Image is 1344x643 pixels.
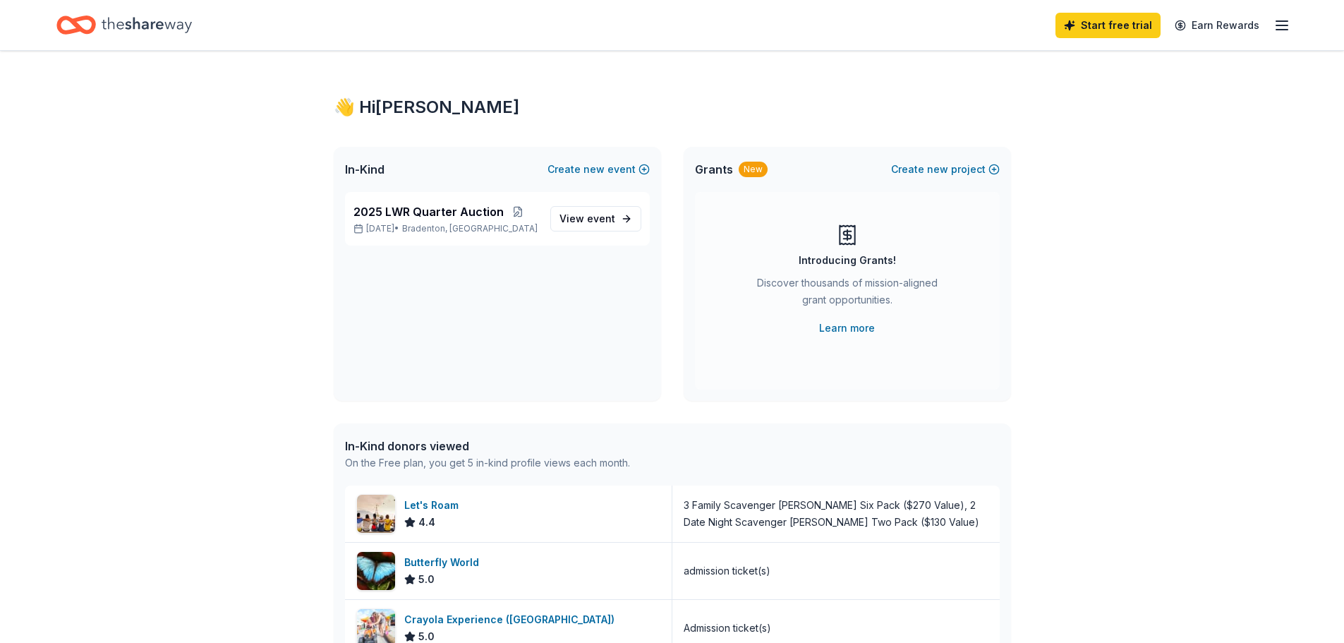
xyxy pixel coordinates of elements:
[334,96,1011,119] div: 👋 Hi [PERSON_NAME]
[402,223,538,234] span: Bradenton, [GEOGRAPHIC_DATA]
[353,203,504,220] span: 2025 LWR Quarter Auction
[404,554,485,571] div: Butterfly World
[345,161,385,178] span: In-Kind
[684,497,988,531] div: 3 Family Scavenger [PERSON_NAME] Six Pack ($270 Value), 2 Date Night Scavenger [PERSON_NAME] Two ...
[418,571,435,588] span: 5.0
[927,161,948,178] span: new
[345,438,630,455] div: In-Kind donors viewed
[583,161,605,178] span: new
[559,210,615,227] span: View
[357,495,395,533] img: Image for Let's Roam
[345,455,630,471] div: On the Free plan, you get 5 in-kind profile views each month.
[684,620,771,637] div: Admission ticket(s)
[418,514,435,531] span: 4.4
[1166,13,1268,38] a: Earn Rewards
[587,212,615,224] span: event
[550,206,641,232] a: View event
[819,320,875,337] a: Learn more
[799,252,896,269] div: Introducing Grants!
[751,275,943,314] div: Discover thousands of mission-aligned grant opportunities.
[404,611,620,628] div: Crayola Experience ([GEOGRAPHIC_DATA])
[404,497,464,514] div: Let's Roam
[684,563,770,579] div: admission ticket(s)
[1055,13,1161,38] a: Start free trial
[547,161,650,178] button: Createnewevent
[739,162,768,177] div: New
[353,223,539,234] p: [DATE] •
[357,552,395,590] img: Image for Butterfly World
[56,8,192,42] a: Home
[891,161,1000,178] button: Createnewproject
[695,161,733,178] span: Grants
